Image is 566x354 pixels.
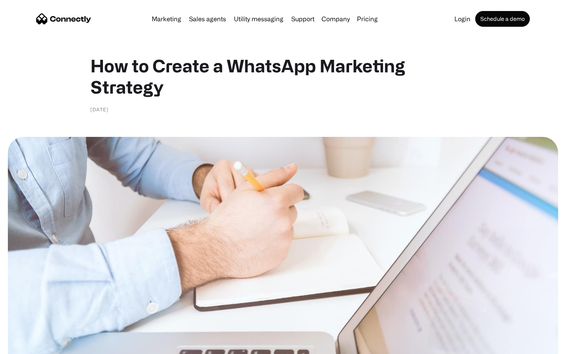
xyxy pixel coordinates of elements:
h1: How to Create a WhatsApp Marketing Strategy [90,55,476,98]
aside: Language selected: English [8,340,47,351]
a: Utility messaging [231,16,287,22]
ul: Language list [16,340,47,351]
a: Marketing [149,16,184,22]
a: Schedule a demo [475,11,530,27]
div: [DATE] [90,105,108,113]
a: Login [451,16,474,22]
a: Support [288,16,318,22]
a: Sales agents [186,16,229,22]
a: Pricing [354,16,381,22]
div: Company [322,13,350,24]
